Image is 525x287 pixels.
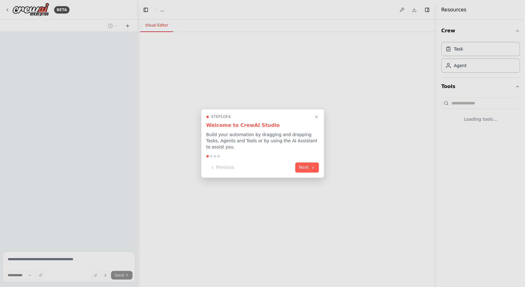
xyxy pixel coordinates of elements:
p: Build your automation by dragging and dropping Tasks, Agents and Tools or by using the AI Assista... [206,132,319,150]
h3: Welcome to CrewAI Studio [206,122,319,129]
button: Hide left sidebar [141,6,150,14]
span: Step 1 of 4 [211,115,231,119]
button: Previous [206,163,238,173]
button: Next [295,163,319,173]
button: Close walkthrough [313,113,320,121]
